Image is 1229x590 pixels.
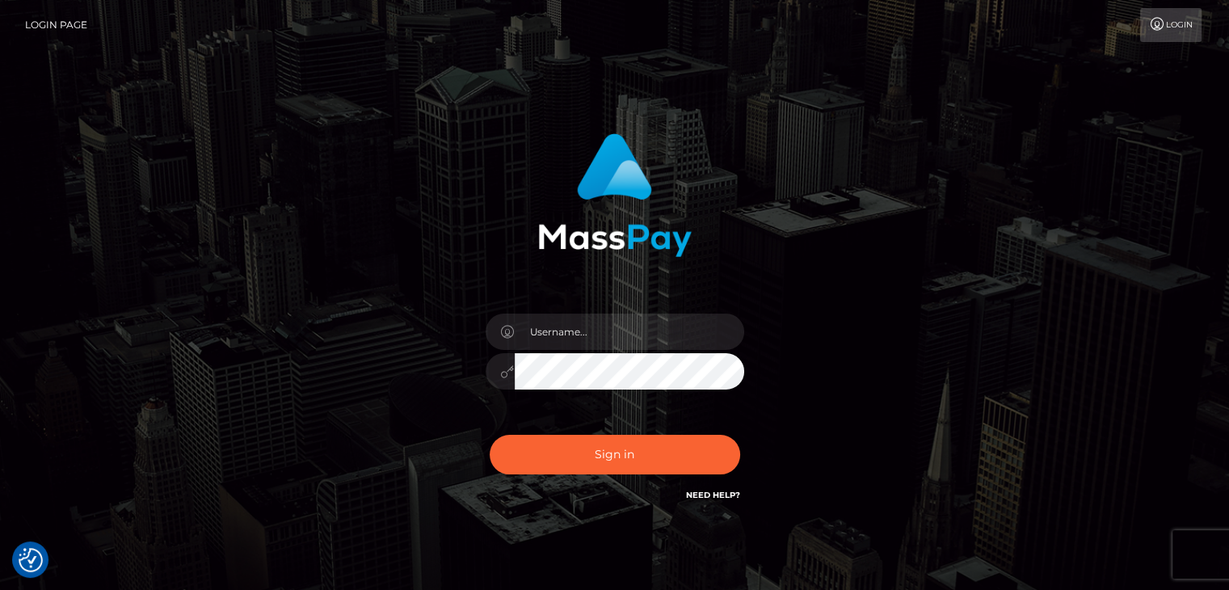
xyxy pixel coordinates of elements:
a: Login Page [25,8,87,42]
a: Need Help? [686,490,740,500]
input: Username... [515,314,744,350]
img: Revisit consent button [19,548,43,572]
a: Login [1140,8,1202,42]
img: MassPay Login [538,133,692,257]
button: Consent Preferences [19,548,43,572]
button: Sign in [490,435,740,474]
